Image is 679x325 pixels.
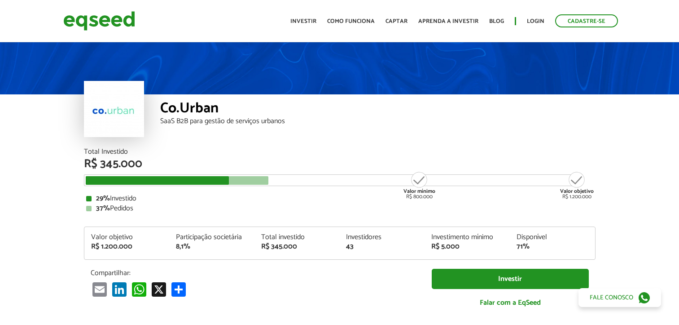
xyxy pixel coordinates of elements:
[91,243,163,250] div: R$ 1.200.000
[160,101,596,118] div: Co.Urban
[385,18,407,24] a: Captar
[110,282,128,297] a: LinkedIn
[560,171,594,200] div: R$ 1.200.000
[432,269,589,289] a: Investir
[160,118,596,125] div: SaaS B2B para gestão de serviços urbanos
[86,195,593,202] div: Investido
[489,18,504,24] a: Blog
[527,18,544,24] a: Login
[517,234,588,241] div: Disponível
[327,18,375,24] a: Como funciona
[91,234,163,241] div: Valor objetivo
[346,243,418,250] div: 43
[91,282,109,297] a: Email
[560,187,594,196] strong: Valor objetivo
[96,192,110,205] strong: 29%
[555,14,618,27] a: Cadastre-se
[96,202,110,214] strong: 37%
[290,18,316,24] a: Investir
[86,205,593,212] div: Pedidos
[517,243,588,250] div: 71%
[346,234,418,241] div: Investidores
[130,282,148,297] a: WhatsApp
[261,234,333,241] div: Total investido
[176,234,248,241] div: Participação societária
[403,187,435,196] strong: Valor mínimo
[418,18,478,24] a: Aprenda a investir
[91,269,418,277] p: Compartilhar:
[63,9,135,33] img: EqSeed
[578,288,661,307] a: Fale conosco
[84,148,596,156] div: Total Investido
[432,294,589,312] a: Falar com a EqSeed
[403,171,436,200] div: R$ 800.000
[176,243,248,250] div: 8,1%
[170,282,188,297] a: Compartilhar
[84,158,596,170] div: R$ 345.000
[150,282,168,297] a: X
[261,243,333,250] div: R$ 345.000
[431,243,503,250] div: R$ 5.000
[431,234,503,241] div: Investimento mínimo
